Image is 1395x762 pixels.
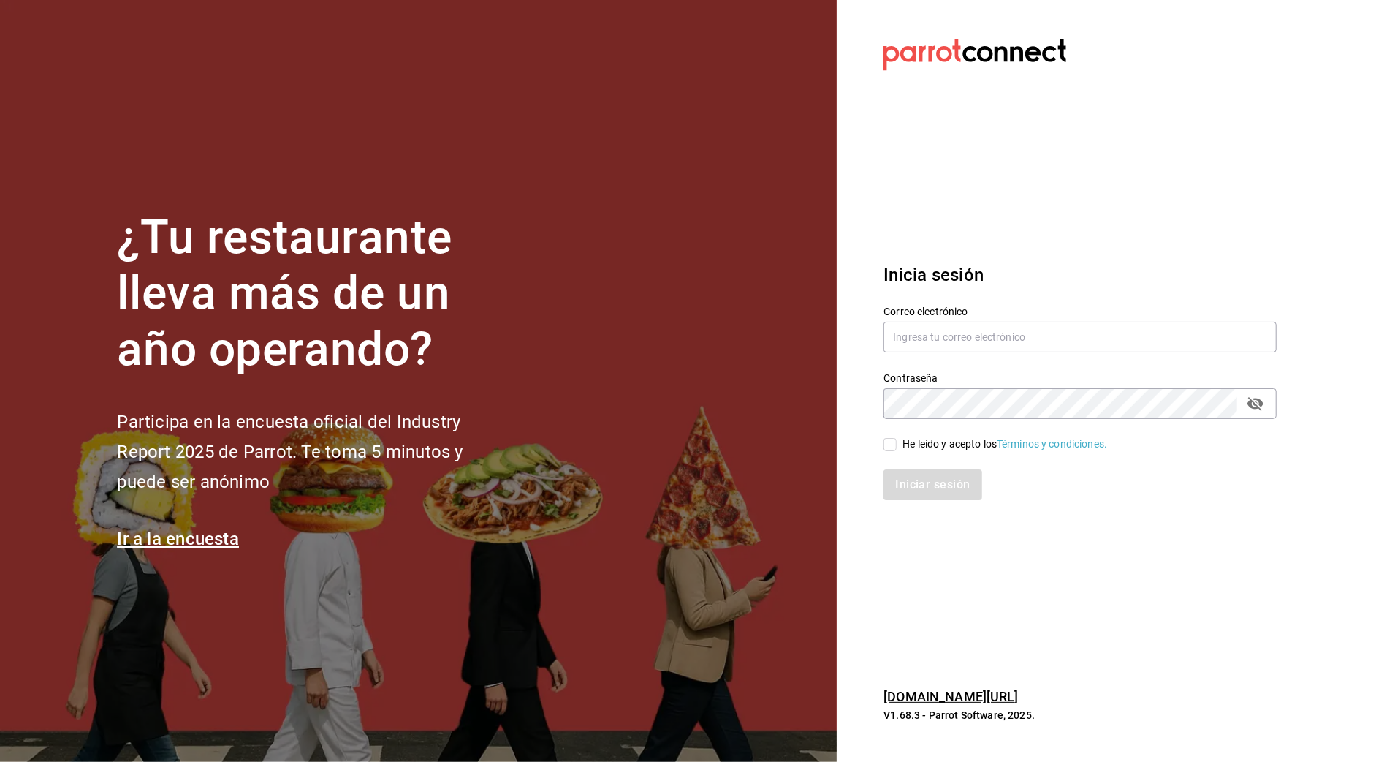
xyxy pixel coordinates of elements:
[883,708,1277,723] p: V1.68.3 - Parrot Software, 2025.
[1243,391,1268,416] button: passwordField
[883,306,1277,317] label: Correo electrónico
[117,210,512,378] h1: ¿Tu restaurante lleva más de un año operando?
[883,689,1018,704] a: [DOMAIN_NAME][URL]
[883,322,1277,352] input: Ingresa tu correo electrónico
[883,262,1277,288] h3: Inicia sesión
[117,407,512,497] h2: Participa en la encuesta oficial del Industry Report 2025 de Parrot. Te toma 5 minutos y puede se...
[997,438,1107,450] a: Términos y condiciones.
[902,437,1107,452] div: He leído y acepto los
[883,373,1277,383] label: Contraseña
[117,529,239,549] a: Ir a la encuesta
